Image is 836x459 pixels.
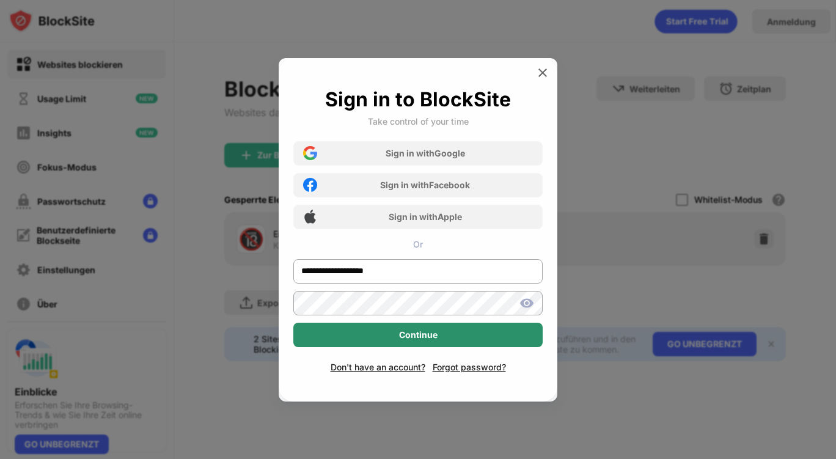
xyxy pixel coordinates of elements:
[519,296,534,310] img: show-password.svg
[389,211,462,222] div: Sign in with Apple
[386,148,465,158] div: Sign in with Google
[303,178,317,192] img: facebook-icon.png
[399,330,438,340] div: Continue
[303,146,317,160] img: google-icon.png
[368,116,469,127] div: Take control of your time
[325,87,511,111] div: Sign in to BlockSite
[293,239,543,249] div: Or
[303,210,317,224] img: apple-icon.png
[331,362,425,372] div: Don't have an account?
[433,362,506,372] div: Forgot password?
[380,180,470,190] div: Sign in with Facebook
